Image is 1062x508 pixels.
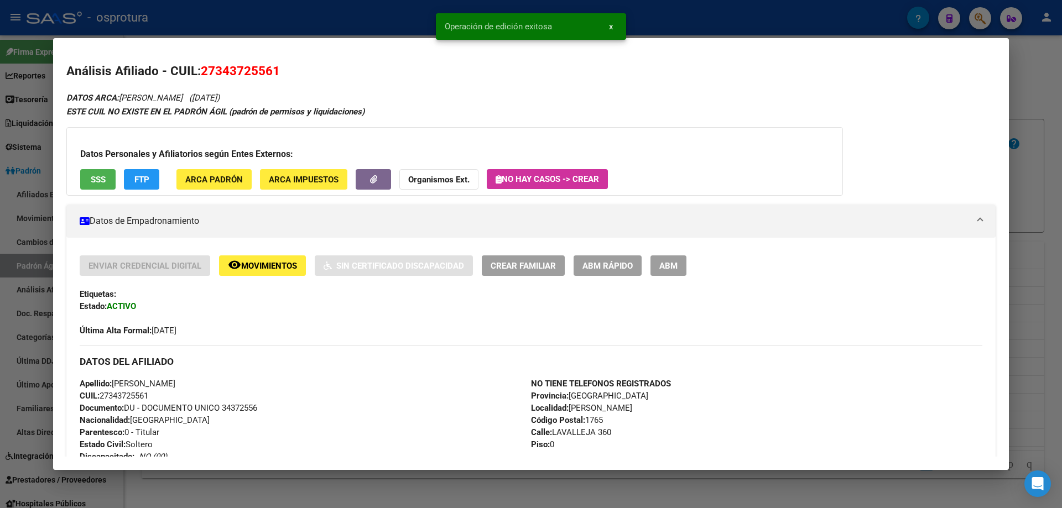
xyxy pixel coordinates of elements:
strong: DATOS ARCA: [66,93,119,103]
button: SSS [80,169,116,190]
span: [DATE] [80,326,176,336]
span: 0 - Titular [80,427,159,437]
strong: Apellido: [80,379,112,389]
strong: Etiquetas: [80,289,116,299]
strong: Provincia: [531,391,569,401]
span: Operación de edición exitosa [445,21,552,32]
span: [GEOGRAPHIC_DATA] [80,415,210,425]
span: 0 [531,439,554,449]
h3: DATOS DEL AFILIADO [80,355,982,368]
span: [PERSON_NAME] [531,403,632,413]
span: [GEOGRAPHIC_DATA] [531,391,648,401]
strong: NO TIENE TELEFONOS REGISTRADOS [531,379,671,389]
span: 27343725561 [201,64,280,78]
span: [PERSON_NAME] [66,93,183,103]
strong: Piso: [531,439,550,449]
button: Enviar Credencial Digital [80,255,210,276]
button: Crear Familiar [482,255,565,276]
strong: Documento: [80,403,124,413]
button: Movimientos [219,255,306,276]
button: x [600,17,622,36]
button: Organismos Ext. [399,169,478,190]
strong: Calle: [531,427,552,437]
button: Sin Certificado Discapacidad [315,255,473,276]
h3: Datos Personales y Afiliatorios según Entes Externos: [80,148,829,161]
span: Enviar Credencial Digital [88,261,201,271]
span: DU - DOCUMENTO UNICO 34372556 [80,403,257,413]
span: LAVALLEJA 360 [531,427,611,437]
strong: ESTE CUIL NO EXISTE EN EL PADRÓN ÁGIL (padrón de permisos y liquidaciones) [66,107,365,117]
i: NO (00) [139,452,167,462]
span: ABM [659,261,678,271]
h2: Análisis Afiliado - CUIL: [66,62,996,81]
button: ABM [650,255,686,276]
strong: ACTIVO [107,301,136,311]
span: ARCA Padrón [185,175,243,185]
mat-expansion-panel-header: Datos de Empadronamiento [66,205,996,238]
strong: Estado Civil: [80,439,126,449]
span: SSS [91,175,106,185]
span: ([DATE]) [189,93,220,103]
span: FTP [134,175,149,185]
strong: CUIL: [80,391,100,401]
span: Crear Familiar [491,261,556,271]
button: No hay casos -> Crear [487,169,608,189]
button: ARCA Impuestos [260,169,347,190]
button: ABM Rápido [574,255,642,276]
button: FTP [124,169,159,190]
span: 27343725561 [80,391,148,401]
strong: Discapacitado: [80,452,134,462]
mat-icon: remove_red_eye [228,258,241,271]
strong: Parentesco: [80,427,124,437]
strong: Organismos Ext. [408,175,470,185]
span: ABM Rápido [582,261,633,271]
span: Soltero [80,439,153,449]
mat-panel-title: Datos de Empadronamiento [80,214,969,228]
strong: Nacionalidad: [80,415,130,425]
strong: Estado: [80,301,107,311]
span: No hay casos -> Crear [496,174,599,184]
strong: Código Postal: [531,415,585,425]
span: [PERSON_NAME] [80,379,175,389]
span: x [609,22,613,32]
span: ARCA Impuestos [269,175,339,185]
strong: Última Alta Formal: [80,326,152,336]
span: 1765 [531,415,603,425]
span: Movimientos [241,261,297,271]
div: Open Intercom Messenger [1024,470,1051,497]
strong: Localidad: [531,403,569,413]
button: ARCA Padrón [176,169,252,190]
span: Sin Certificado Discapacidad [336,261,464,271]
